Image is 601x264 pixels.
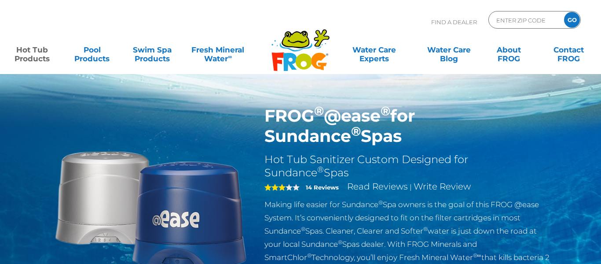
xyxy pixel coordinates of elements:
sup: ® [351,123,361,139]
p: Find A Dealer [431,11,477,33]
span: 3 [264,184,286,191]
a: Read Reviews [347,181,408,192]
a: PoolProducts [69,41,115,59]
a: Fresh MineralWater∞ [189,41,247,59]
sup: ®∞ [473,252,481,259]
img: Frog Products Logo [267,18,334,71]
a: Write Review [414,181,471,192]
sup: ∞ [228,53,232,60]
sup: ® [338,239,342,245]
span: | [410,183,412,191]
sup: ® [314,103,324,119]
sup: ® [378,199,383,206]
strong: 14 Reviews [306,184,339,191]
h1: FROG @ease for Sundance Spas [264,106,552,146]
a: Hot TubProducts [9,41,55,59]
a: Swim SpaProducts [129,41,176,59]
h2: Hot Tub Sanitizer Custom Designed for Sundance Spas [264,153,552,179]
sup: ® [317,165,324,175]
a: Water CareExperts [336,41,412,59]
input: GO [564,12,580,28]
sup: ® [381,103,390,119]
sup: ® [301,226,305,232]
a: AboutFROG [486,41,532,59]
sup: ® [423,226,428,232]
a: Water CareBlog [425,41,472,59]
a: ContactFROG [546,41,592,59]
sup: ® [307,252,311,259]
